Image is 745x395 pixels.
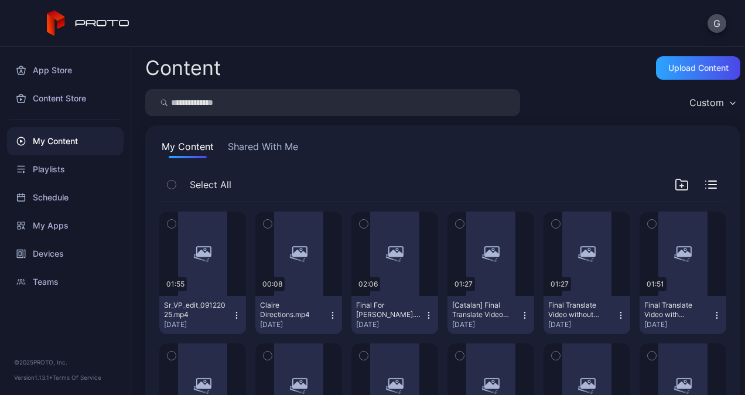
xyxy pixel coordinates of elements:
button: My Content [159,139,216,158]
a: Devices [7,240,124,268]
div: Final Translate Video without Mandarin.mp4 [548,301,613,319]
a: Content Store [7,84,124,113]
div: [DATE] [452,320,520,329]
div: Final For Janelle.mp4 [356,301,421,319]
button: Final Translate Video without Mandarin.mp4[DATE] [544,296,630,334]
div: © 2025 PROTO, Inc. [14,357,117,367]
div: Custom [689,97,724,108]
button: G [708,14,726,33]
div: [DATE] [548,320,616,329]
div: [DATE] [356,320,424,329]
a: App Store [7,56,124,84]
div: Claire Directions.mp4 [260,301,324,319]
div: [DATE] [164,320,232,329]
a: My Content [7,127,124,155]
button: Upload Content [656,56,740,80]
div: [Catalan] Final Translate Video without Mandarin.mp4 [452,301,517,319]
button: Shared With Me [225,139,300,158]
a: My Apps [7,212,124,240]
button: Final Translate Video with Mandarin.mp4[DATE] [640,296,726,334]
span: Select All [190,178,231,192]
a: Schedule [7,183,124,212]
div: Upload Content [668,63,729,73]
button: [Catalan] Final Translate Video without Mandarin.mp4[DATE] [447,296,534,334]
button: Claire Directions.mp4[DATE] [255,296,342,334]
div: [DATE] [644,320,712,329]
div: [DATE] [260,320,328,329]
button: Sr_VP_edit_09122025.mp4[DATE] [159,296,246,334]
a: Playlists [7,155,124,183]
button: Final For [PERSON_NAME].mp4[DATE] [351,296,438,334]
a: Terms Of Service [53,374,101,381]
div: Sr_VP_edit_09122025.mp4 [164,301,228,319]
div: Final Translate Video with Mandarin.mp4 [644,301,709,319]
div: Content [145,58,221,78]
button: Custom [684,89,740,116]
a: Teams [7,268,124,296]
span: Version 1.13.1 • [14,374,53,381]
